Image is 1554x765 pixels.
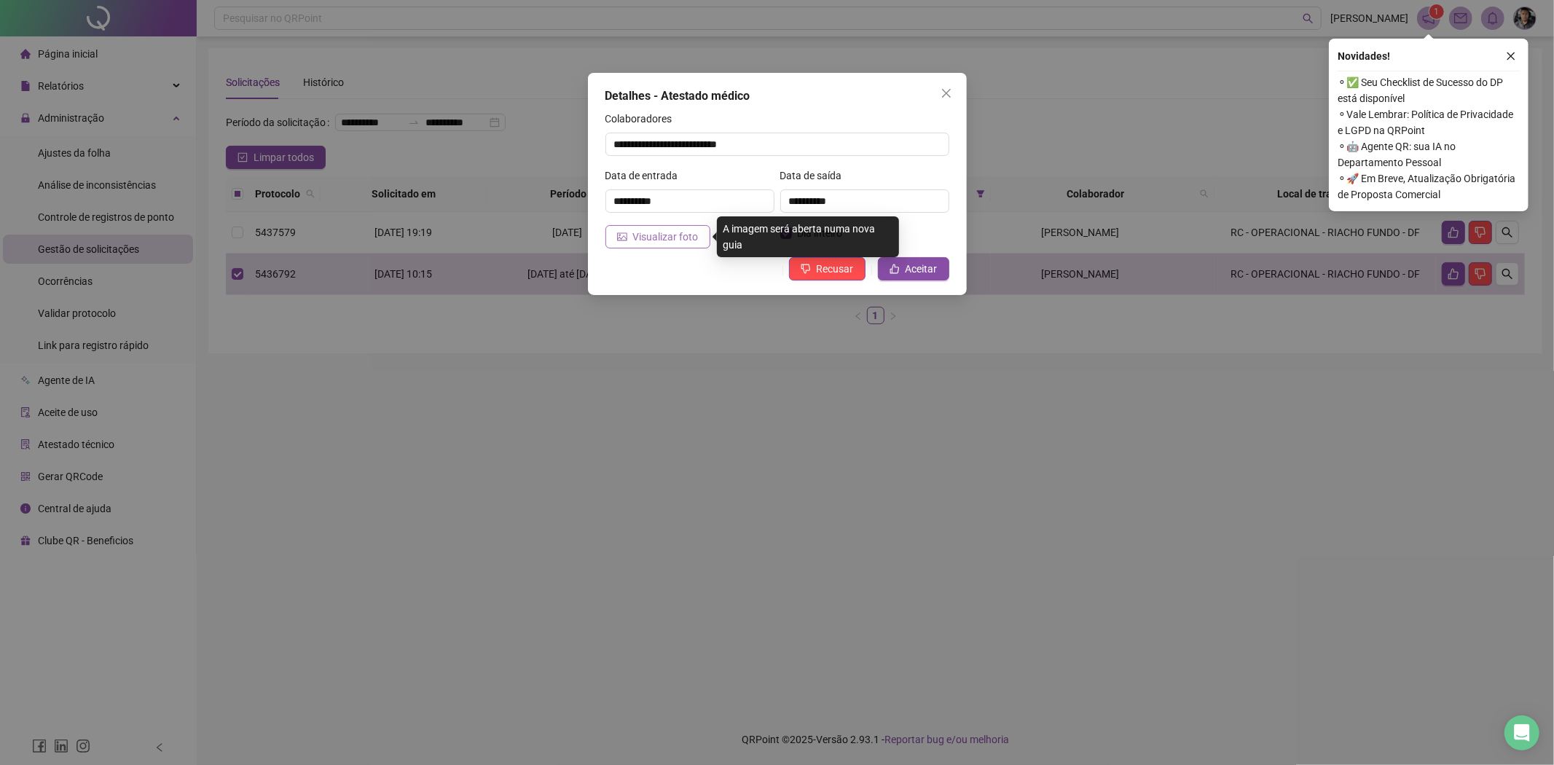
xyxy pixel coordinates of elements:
[1338,74,1520,106] span: ⚬ ✅ Seu Checklist de Sucesso do DP está disponível
[1506,51,1516,61] span: close
[1504,715,1539,750] div: Open Intercom Messenger
[1338,170,1520,203] span: ⚬ 🚀 Em Breve, Atualização Obrigatória de Proposta Comercial
[717,216,899,257] div: A imagem será aberta numa nova guia
[935,82,958,105] button: Close
[605,225,710,248] button: Visualizar foto
[1338,138,1520,170] span: ⚬ 🤖 Agente QR: sua IA no Departamento Pessoal
[941,87,952,99] span: close
[1338,48,1390,64] span: Novidades !
[633,229,699,245] span: Visualizar foto
[617,232,627,242] span: picture
[789,257,866,280] button: Recusar
[817,261,854,277] span: Recusar
[878,257,949,280] button: Aceitar
[1338,106,1520,138] span: ⚬ Vale Lembrar: Política de Privacidade e LGPD na QRPoint
[605,168,688,184] label: Data de entrada
[801,264,811,274] span: dislike
[605,87,949,105] div: Detalhes - Atestado médico
[605,111,682,127] label: Colaboradores
[780,168,852,184] label: Data de saída
[890,264,900,274] span: like
[906,261,938,277] span: Aceitar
